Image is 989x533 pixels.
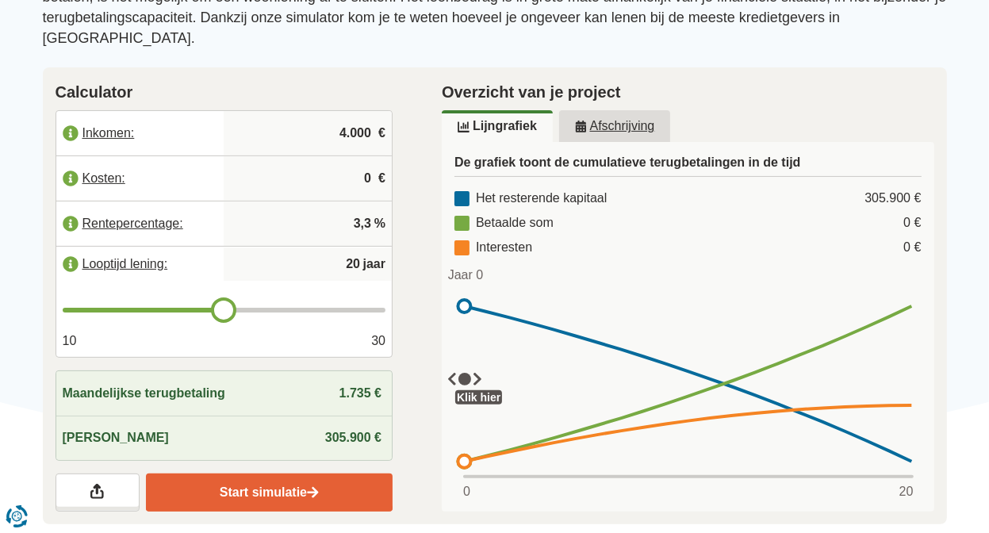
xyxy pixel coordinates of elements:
[56,474,140,512] a: Deel je resultaten
[378,170,385,188] span: €
[899,483,914,501] span: 20
[230,157,385,200] input: |
[442,80,934,104] h2: Overzicht van je project
[56,116,224,151] label: Inkomen:
[56,80,393,104] h2: Calculator
[454,190,607,208] div: Het resterende kapitaal
[325,431,381,444] span: 305.900 €
[63,385,225,403] span: Maandelijkse terugbetaling
[455,390,502,405] div: Klik hier
[374,215,385,233] span: %
[864,190,921,208] div: 305.900 €
[371,332,385,351] span: 30
[56,247,224,282] label: Looptijd lening:
[56,161,224,196] label: Kosten:
[454,239,532,257] div: Interesten
[339,386,381,400] span: 1.735 €
[463,483,470,501] span: 0
[146,474,393,512] a: Start simulatie
[575,120,655,132] u: Afschrijving
[458,120,537,132] u: Lijngrafiek
[230,112,385,155] input: |
[230,202,385,245] input: |
[363,255,385,274] span: jaar
[307,486,319,500] img: Start simulatie
[63,429,169,447] span: [PERSON_NAME]
[454,214,554,232] div: Betaalde som
[903,239,921,257] div: 0 €
[903,214,921,232] div: 0 €
[378,125,385,143] span: €
[454,155,922,177] h3: De grafiek toont de cumulatieve terugbetalingen in de tijd
[63,332,77,351] span: 10
[56,206,224,241] label: Rentepercentage:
